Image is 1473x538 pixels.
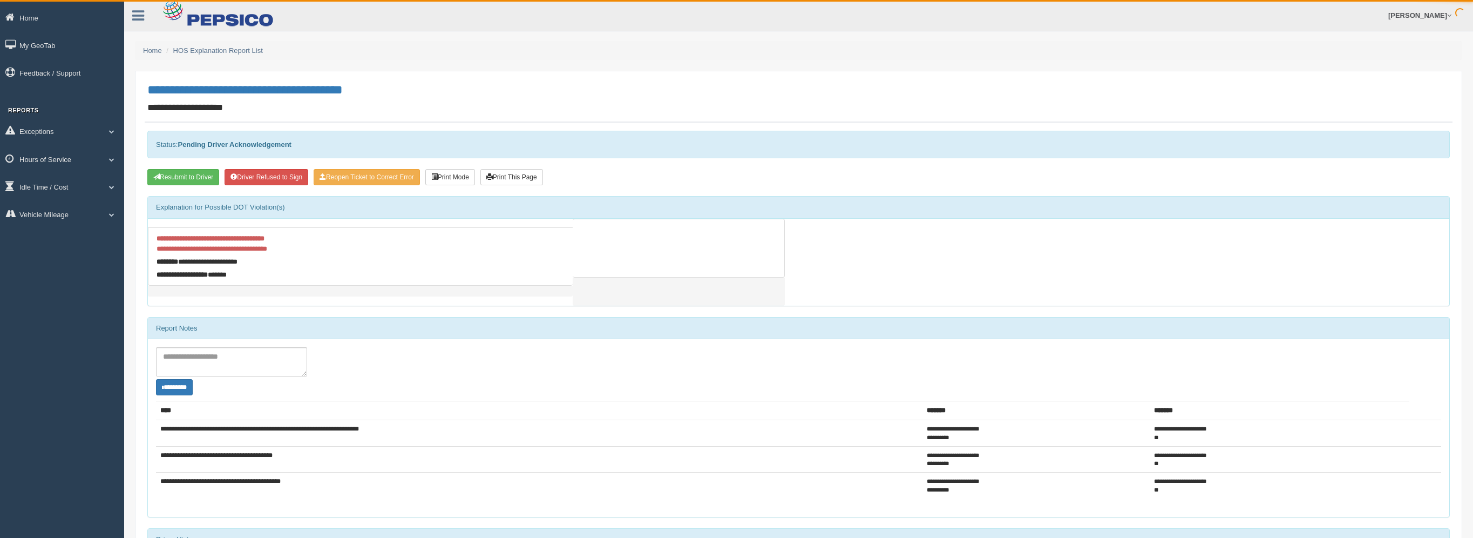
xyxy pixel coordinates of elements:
button: Change Filter Options [156,379,193,395]
div: Status: [147,131,1450,158]
div: Report Notes [148,318,1449,339]
button: Print This Page [480,169,543,185]
button: Driver Refused to Sign [225,169,308,185]
button: Reopen Ticket [314,169,420,185]
button: Print Mode [425,169,475,185]
div: Explanation for Possible DOT Violation(s) [148,197,1449,218]
a: Home [143,46,162,55]
strong: Pending Driver Acknowledgement [178,140,291,149]
a: HOS Explanation Report List [173,46,263,55]
button: Resubmit To Driver [147,169,219,185]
